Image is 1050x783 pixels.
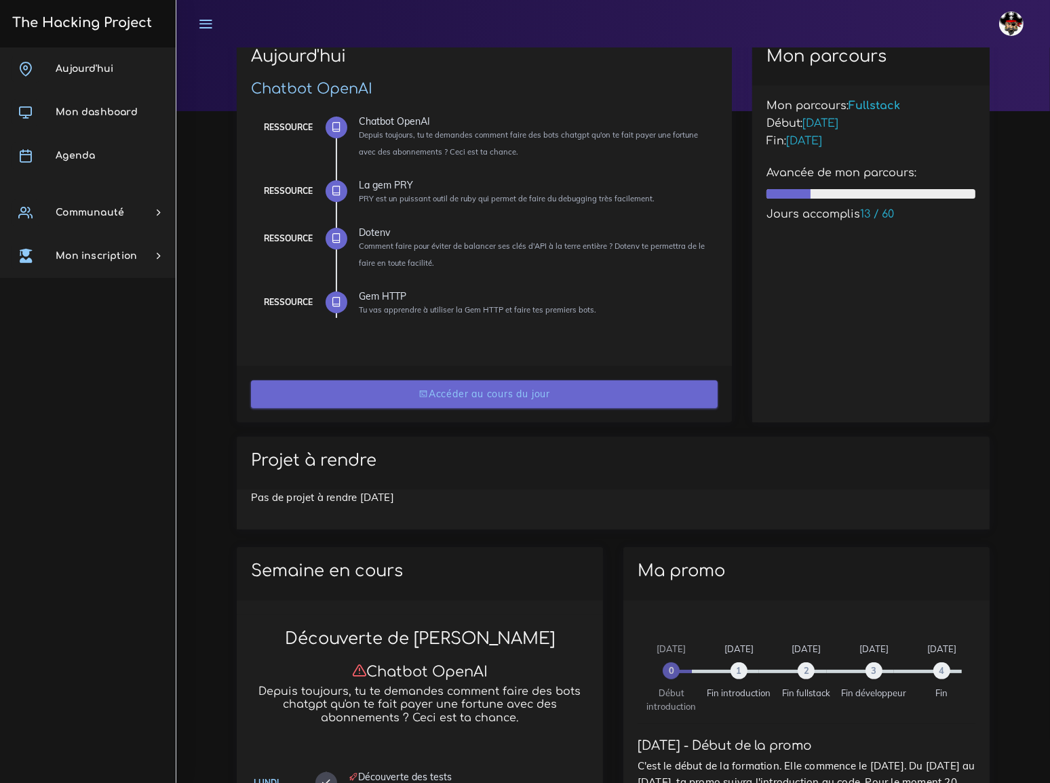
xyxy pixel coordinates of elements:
[264,231,313,246] div: Ressource
[251,685,589,724] h5: Depuis toujours, tu te demandes comment faire des bots chatgpt qu'on te fait payer une fortune av...
[359,292,707,301] div: Gem HTTP
[849,100,900,112] span: Fullstack
[657,643,686,654] span: [DATE]
[56,107,138,117] span: Mon dashboard
[731,662,747,679] span: 1
[251,81,372,97] a: Chatbot OpenAI
[766,47,975,66] h2: Mon parcours
[56,150,95,161] span: Agenda
[766,135,975,148] h5: Fin:
[251,629,589,649] h2: Découverte de [PERSON_NAME]
[933,662,950,679] span: 4
[56,251,137,261] span: Mon inscription
[359,194,655,203] small: PRY est un puissant outil de ruby qui permet de faire du debugging très facilement.
[724,643,754,654] span: [DATE]
[802,117,838,129] span: [DATE]
[359,305,596,315] small: Tu vas apprendre à utiliser la Gem HTTP et faire tes premiers bots.
[927,643,956,654] span: [DATE]
[349,772,589,782] div: Découverte des tests
[251,489,975,506] p: Pas de projet à rendre [DATE]
[782,687,830,698] span: Fin fullstack
[251,451,975,470] h2: Projet à rendre
[359,228,707,237] div: Dotenv
[359,130,698,157] small: Depuis toujours, tu te demandes comment faire des bots chatgpt qu'on te fait payer une fortune av...
[251,561,589,581] h2: Semaine en cours
[707,687,771,698] span: Fin introduction
[251,47,718,76] h2: Aujourd'hui
[251,663,589,681] h3: Chatbot OpenAI
[766,208,975,221] h5: Jours accomplis
[859,643,889,654] span: [DATE]
[786,135,822,147] span: [DATE]
[251,380,718,408] a: Accéder au cours du jour
[842,687,907,698] span: Fin développeur
[766,100,975,113] h5: Mon parcours:
[999,12,1024,36] img: avatar
[56,207,124,218] span: Communauté
[264,295,313,310] div: Ressource
[264,120,313,135] div: Ressource
[792,643,821,654] span: [DATE]
[56,64,113,74] span: Aujourd'hui
[359,241,705,268] small: Comment faire pour éviter de balancer ses clés d'API à la terre entière ? Dotenv te permettra de ...
[638,561,975,581] h2: Ma promo
[359,180,707,190] div: La gem PRY
[638,738,975,753] h4: [DATE] - Début de la promo
[866,662,882,679] span: 3
[860,208,894,220] span: 13 / 60
[264,184,313,199] div: Ressource
[359,117,707,126] div: Chatbot OpenAI
[766,117,975,130] h5: Début:
[935,687,948,698] span: Fin
[8,16,152,31] h3: The Hacking Project
[766,167,975,180] h5: Avancée de mon parcours:
[646,687,696,712] span: Début introduction
[798,662,815,679] span: 2
[663,662,680,679] span: 0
